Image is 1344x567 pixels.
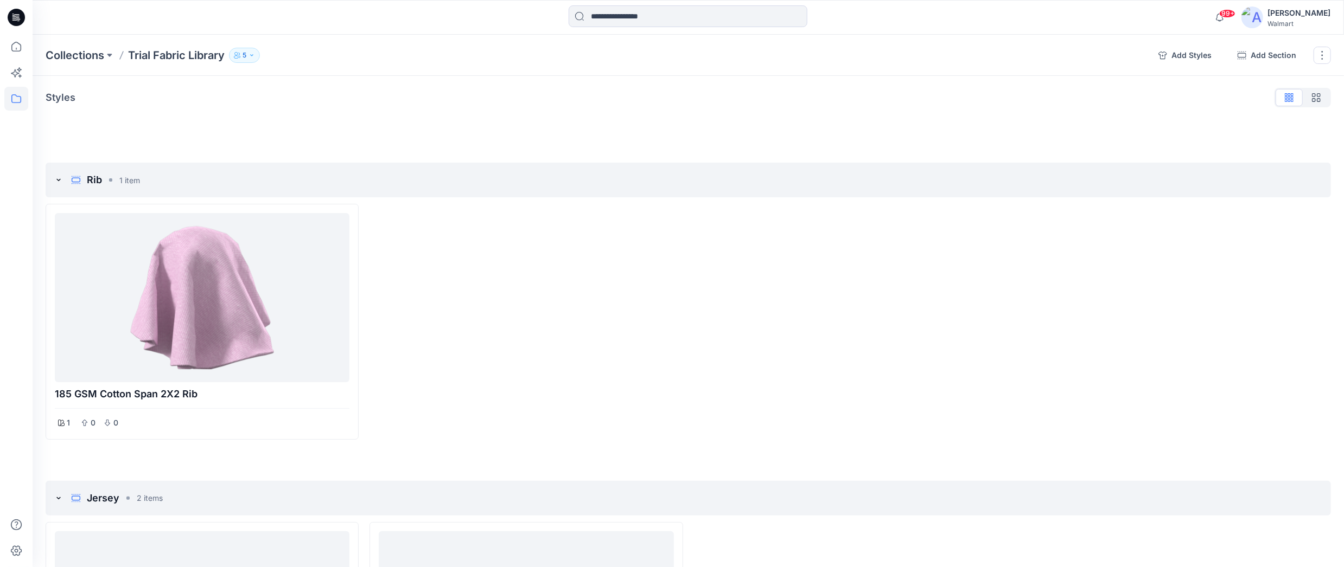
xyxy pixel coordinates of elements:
p: Styles [46,90,75,105]
div: 185 GSM cotton span 2X2 rib100 [46,204,359,440]
div: [PERSON_NAME] [1267,7,1330,20]
a: Collections [46,48,104,63]
button: Add Styles [1150,47,1220,64]
p: 1 item [119,175,140,186]
div: Walmart [1267,20,1330,28]
p: 1 [67,416,70,429]
p: Jersey [87,491,119,506]
p: Rib [87,172,102,188]
p: 0 [113,416,119,429]
p: Trial Fabric Library [128,48,225,63]
p: 0 [90,416,97,429]
img: avatar [1241,7,1263,28]
p: 185 GSM cotton span 2X2 rib [55,386,349,402]
p: 2 items [137,492,163,504]
span: 99+ [1219,9,1235,18]
button: 5 [229,48,260,63]
button: Add Section [1229,47,1305,64]
p: 5 [243,49,246,61]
